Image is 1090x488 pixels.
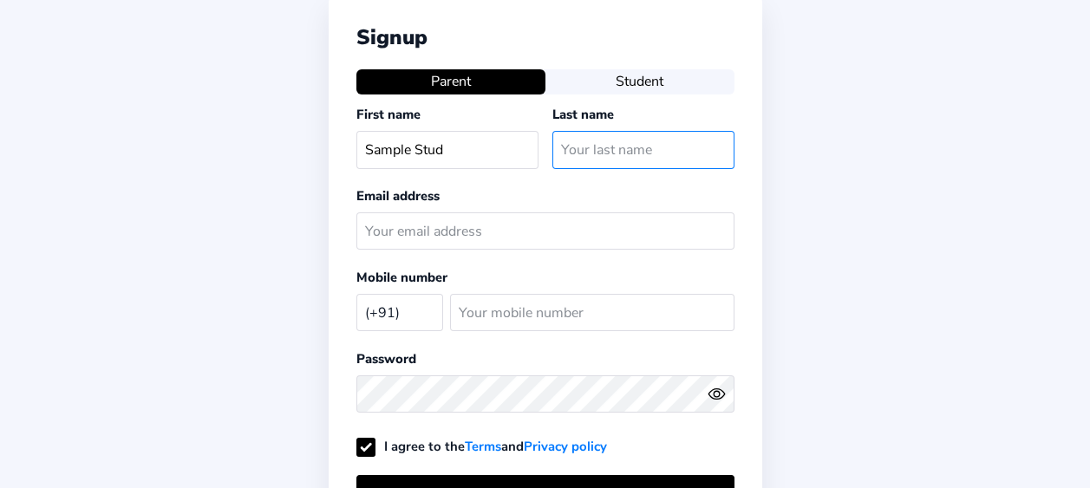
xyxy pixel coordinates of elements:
[356,131,538,168] input: Your first name
[356,187,440,205] label: Email address
[708,385,734,403] button: eye outlineeye off outline
[356,350,416,368] label: Password
[545,69,734,94] button: Student
[524,438,607,455] a: Privacy policy
[465,438,501,455] a: Terms
[356,269,447,286] label: Mobile number
[356,106,421,123] label: First name
[708,385,726,403] ion-icon: eye outline
[356,438,607,455] label: I agree to the and
[450,294,734,331] input: Your mobile number
[552,106,614,123] label: Last name
[552,131,734,168] input: Your last name
[356,69,545,94] button: Parent
[356,23,734,51] div: Signup
[356,212,734,250] input: Your email address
